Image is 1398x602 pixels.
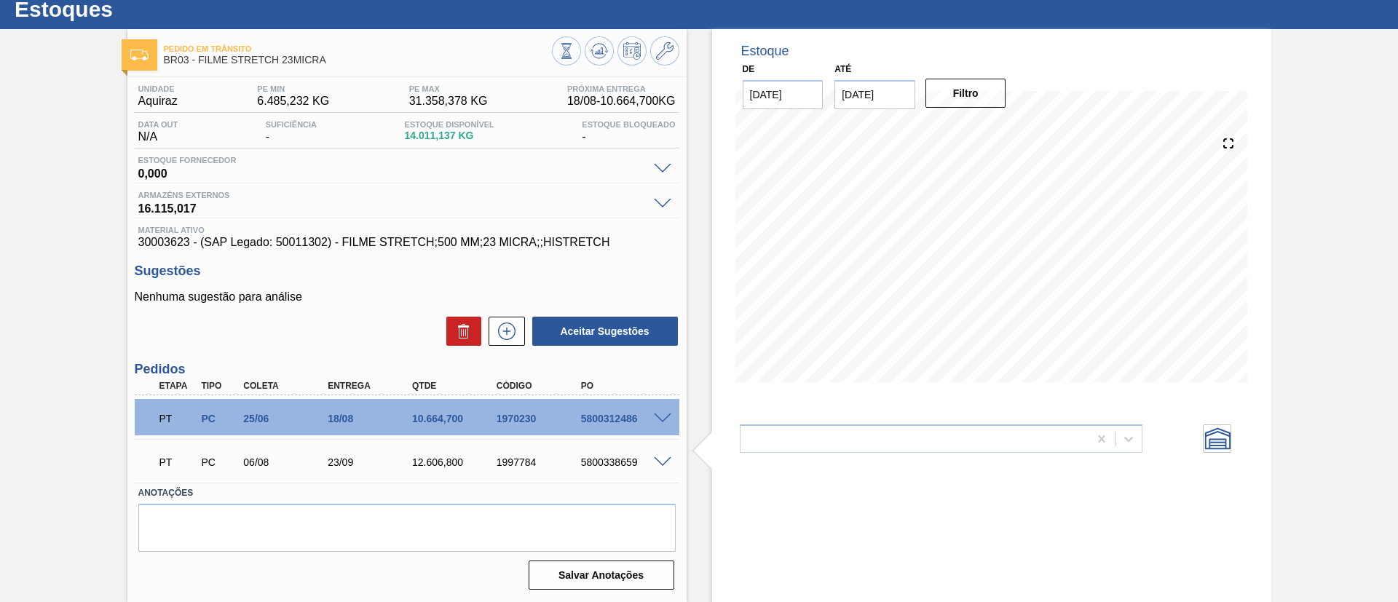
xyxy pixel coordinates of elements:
[408,456,503,468] div: 12.606,800
[324,413,419,424] div: 18/08/2025
[240,413,334,424] div: 25/06/2025
[552,36,581,66] button: Visão Geral dos Estoques
[577,413,672,424] div: 5800312486
[257,84,329,93] span: PE MIN
[405,130,494,141] span: 14.011,137 KG
[578,120,679,143] div: -
[138,120,178,129] span: Data out
[324,381,419,391] div: Entrega
[324,456,419,468] div: 23/09/2025
[257,95,329,108] span: 6.485,232 KG
[156,446,200,478] div: Pedido em Trânsito
[156,381,200,391] div: Etapa
[138,191,647,199] span: Armazéns externos
[164,55,552,66] span: BR03 - FILME STRETCH 23MICRA
[408,413,503,424] div: 10.664,700
[130,49,149,60] img: Ícone
[743,64,755,74] label: De
[834,80,915,109] input: dd/mm/yyyy
[409,95,488,108] span: 31.358,378 KG
[650,36,679,66] button: Ir ao Master Data / Geral
[138,199,647,214] span: 16.115,017
[567,95,676,108] span: 18/08 - 10.664,700 KG
[262,120,320,143] div: -
[577,381,672,391] div: PO
[266,120,317,129] span: Suficiência
[409,84,488,93] span: PE MAX
[525,315,679,347] div: Aceitar Sugestões
[439,317,481,346] div: Excluir Sugestões
[159,456,196,468] p: PT
[156,403,200,435] div: Pedido em Trânsito
[529,561,674,590] button: Salvar Anotações
[138,95,178,108] span: Aquiraz
[138,483,676,504] label: Anotações
[834,64,851,74] label: Até
[567,84,676,93] span: Próxima Entrega
[159,413,196,424] p: PT
[582,120,675,129] span: Estoque Bloqueado
[743,80,824,109] input: dd/mm/yyyy
[493,381,588,391] div: Código
[135,264,679,279] h3: Sugestões
[197,413,241,424] div: Pedido de Compra
[925,79,1006,108] button: Filtro
[240,381,334,391] div: Coleta
[408,381,503,391] div: Qtde
[138,165,647,179] span: 0,000
[138,156,647,165] span: Estoque Fornecedor
[135,290,679,304] p: Nenhuma sugestão para análise
[481,317,525,346] div: Nova sugestão
[741,44,789,59] div: Estoque
[164,44,552,53] span: Pedido em Trânsito
[138,84,178,93] span: Unidade
[577,456,672,468] div: 5800338659
[617,36,647,66] button: Programar Estoque
[135,362,679,377] h3: Pedidos
[138,226,676,234] span: Material ativo
[493,456,588,468] div: 1997784
[240,456,334,468] div: 06/08/2025
[585,36,614,66] button: Atualizar Gráfico
[15,1,273,17] h1: Estoques
[197,456,241,468] div: Pedido de Compra
[135,120,182,143] div: N/A
[197,381,241,391] div: Tipo
[532,317,678,346] button: Aceitar Sugestões
[138,236,676,249] span: 30003623 - (SAP Legado: 50011302) - FILME STRETCH;500 MM;23 MICRA;;HISTRETCH
[405,120,494,129] span: Estoque Disponível
[493,413,588,424] div: 1970230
